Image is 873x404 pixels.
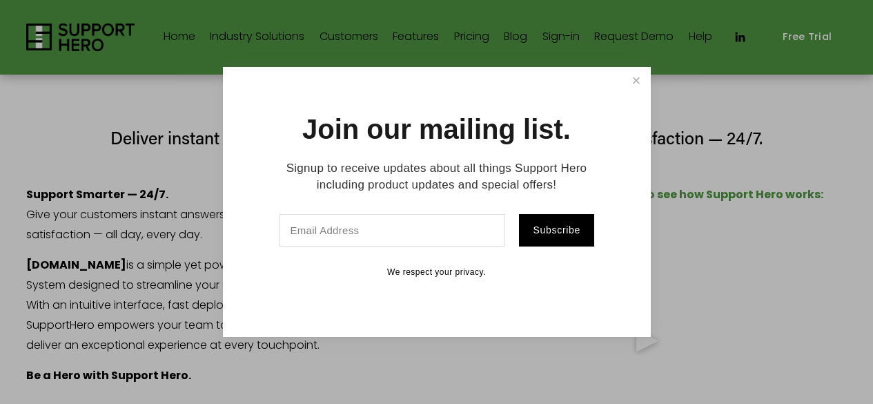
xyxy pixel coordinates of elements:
input: Email Address [279,214,506,247]
p: We respect your privacy. [271,267,602,278]
p: Signup to receive updates about all things Support Hero including product updates and special off... [271,160,602,193]
button: Subscribe [519,214,594,247]
h1: Join our mailing list. [302,115,571,143]
span: Subscribe [533,224,580,235]
a: Close [624,69,648,93]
